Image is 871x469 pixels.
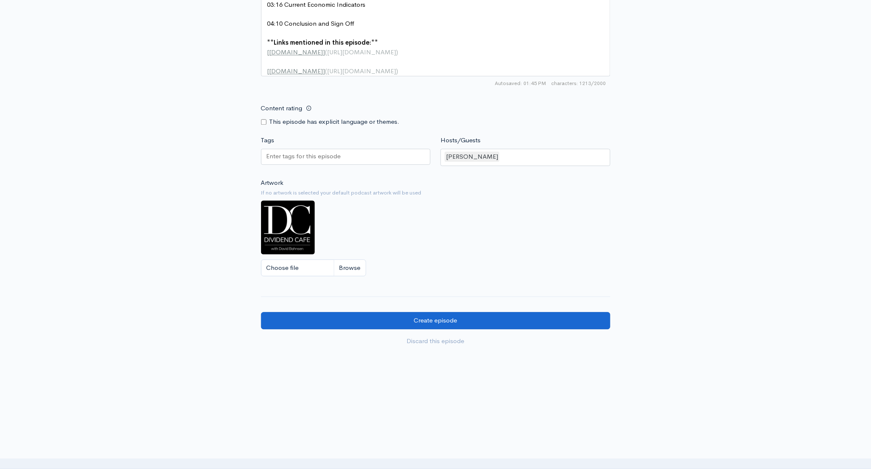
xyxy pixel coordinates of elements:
span: ( [325,48,327,56]
span: 1213/2000 [552,80,606,87]
span: [URL][DOMAIN_NAME] [327,48,396,56]
a: Discard this episode [261,333,610,350]
span: ] [323,67,325,75]
input: Create episode [261,312,610,329]
label: Content rating [261,100,303,117]
span: 03:16 Current Economic Indicators [267,0,366,8]
span: [ [267,67,269,75]
label: Artwork [261,178,284,188]
span: ) [396,67,399,75]
span: ( [325,67,327,75]
span: [URL][DOMAIN_NAME] [327,67,396,75]
div: [PERSON_NAME] [445,152,499,162]
label: This episode has explicit language or themes. [269,117,400,127]
input: Enter tags for this episode [267,152,342,161]
label: Hosts/Guests [441,136,480,145]
span: ] [323,48,325,56]
span: [DOMAIN_NAME] [269,48,323,56]
span: Links mentioned in this episode: [274,38,372,46]
span: Autosaved: 01:45 PM [495,80,546,87]
span: [ [267,48,269,56]
span: 04:10 Conclusion and Sign Off [267,19,355,27]
span: [DOMAIN_NAME] [269,67,323,75]
small: If no artwork is selected your default podcast artwork will be used [261,189,610,197]
span: ) [396,48,399,56]
label: Tags [261,136,274,145]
